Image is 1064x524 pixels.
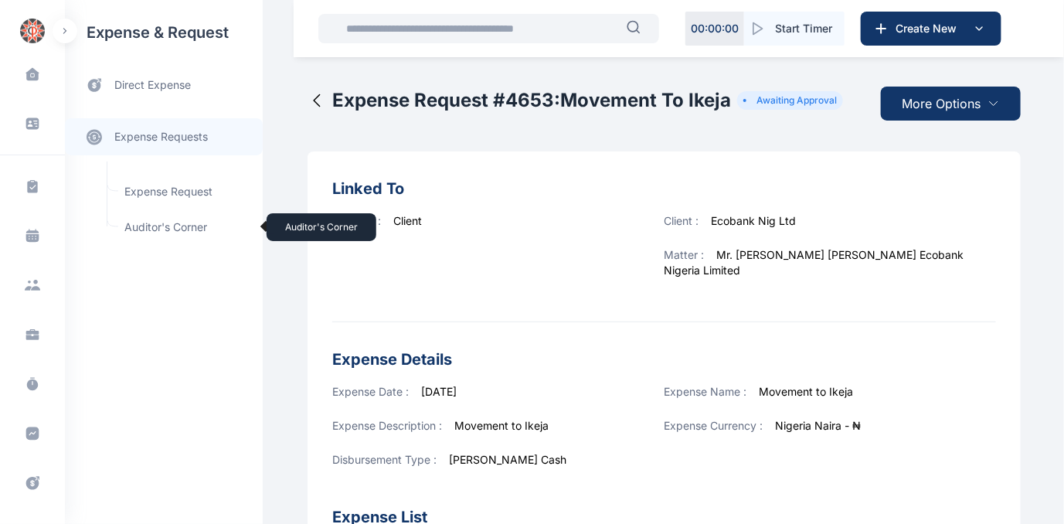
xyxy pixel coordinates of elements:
[332,88,731,113] h2: Expense Request # 4653 : Movement to Ikeja
[776,419,862,432] span: Nigeria Naira - ₦
[332,214,381,227] span: Billed To :
[332,176,996,201] h3: Linked To
[665,248,964,277] span: Mr. [PERSON_NAME] [PERSON_NAME] Ecobank Nigeria Limited
[65,65,263,106] a: direct expense
[449,453,566,466] span: [PERSON_NAME] Cash
[393,214,422,227] span: Client
[665,419,763,432] span: Expense Currency :
[332,385,409,398] span: Expense Date :
[691,21,739,36] p: 00 : 00 : 00
[665,214,699,227] span: Client :
[889,21,970,36] span: Create New
[744,12,845,46] button: Start Timer
[115,213,255,242] span: Auditor's Corner
[760,385,854,398] span: Movement to Ikeja
[712,214,797,227] span: Ecobank Nig Ltd
[903,94,981,113] span: More Options
[65,106,263,155] div: expense requests
[115,177,255,206] a: Expense Request
[332,347,996,372] h3: Expense Details
[332,453,437,466] span: Disbursement Type :
[308,74,843,127] button: Expense Request #4653:Movement to IkejaAwaiting Approval
[421,385,457,398] span: [DATE]
[743,94,837,107] li: Awaiting Approval
[115,213,255,242] a: Auditor's CornerAuditor's Corner
[114,77,191,94] span: direct expense
[861,12,1001,46] button: Create New
[665,385,747,398] span: Expense Name :
[454,419,549,432] span: Movement to Ikeja
[65,118,263,155] a: expense requests
[332,419,442,432] span: Expense Description :
[775,21,832,36] span: Start Timer
[665,248,705,261] span: Matter :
